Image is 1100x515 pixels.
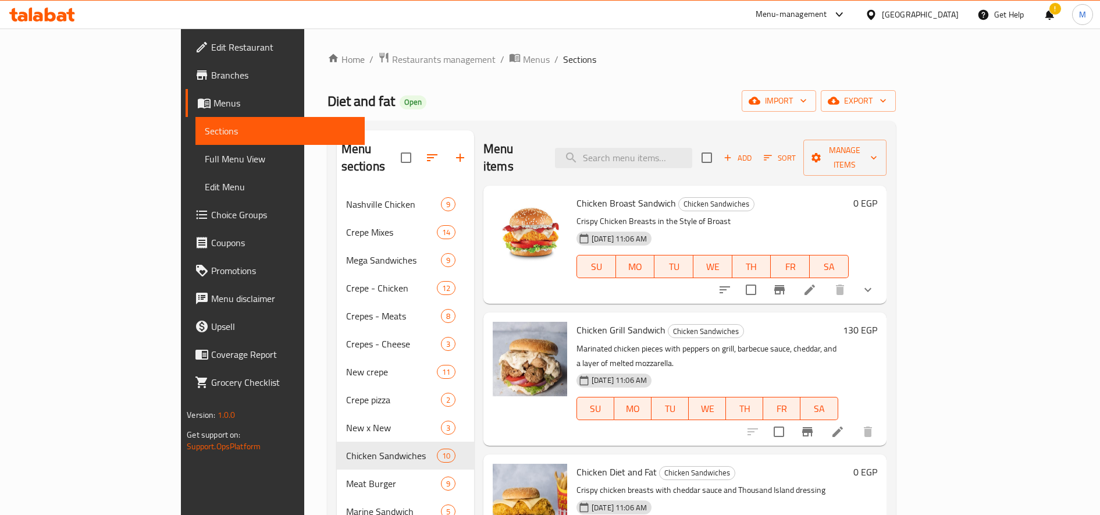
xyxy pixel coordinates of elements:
[337,246,474,274] div: Mega Sandwiches9
[576,321,665,339] span: Chicken Grill Sandwich
[830,94,887,108] span: export
[737,258,767,275] span: TH
[756,8,827,22] div: Menu-management
[211,347,355,361] span: Coverage Report
[442,339,455,350] span: 3
[679,197,754,211] span: Chicken Sandwiches
[337,274,474,302] div: Crepe - Chicken12
[805,400,833,417] span: SA
[195,117,365,145] a: Sections
[854,418,882,446] button: delete
[616,255,655,278] button: MO
[211,208,355,222] span: Choice Groups
[205,180,355,194] span: Edit Menu
[346,225,437,239] span: Crepe Mixes
[346,281,437,295] div: Crepe - Chicken
[483,140,541,175] h2: Menu items
[442,255,455,266] span: 9
[719,149,756,167] span: Add item
[576,194,676,212] span: Chicken Broast Sandwich
[341,140,401,175] h2: Menu sections
[346,253,441,267] span: Mega Sandwiches
[437,449,455,463] div: items
[614,397,652,420] button: MO
[187,407,215,422] span: Version:
[576,397,614,420] button: SU
[751,94,807,108] span: import
[441,477,455,491] div: items
[186,61,365,89] a: Branches
[582,258,611,275] span: SU
[587,233,652,244] span: [DATE] 11:06 AM
[742,90,816,112] button: import
[861,283,875,297] svg: Show Choices
[722,151,753,165] span: Add
[732,255,771,278] button: TH
[882,8,959,21] div: [GEOGRAPHIC_DATA]
[346,421,441,435] span: New x New
[392,52,496,66] span: Restaurants management
[378,52,496,67] a: Restaurants management
[442,478,455,489] span: 9
[767,420,791,444] span: Select to update
[186,201,365,229] a: Choice Groups
[793,418,821,446] button: Branch-specific-item
[695,145,719,170] span: Select section
[346,365,437,379] span: New crepe
[213,96,355,110] span: Menus
[211,292,355,306] span: Menu disclaimer
[656,400,684,417] span: TU
[327,88,395,114] span: Diet and fat
[619,400,647,417] span: MO
[775,258,805,275] span: FR
[576,214,849,229] p: Crispy Chicken Breasts in the Style of Broast
[346,197,441,211] span: Nashville Chicken
[654,255,693,278] button: TU
[582,400,610,417] span: SU
[346,337,441,351] span: Crepes - Cheese
[576,342,838,371] p: Marinated chicken pieces with peppers on grill, barbecue sauce, cheddar, and a layer of melted mo...
[668,324,744,338] div: Chicken Sandwiches
[442,199,455,210] span: 9
[442,395,455,406] span: 2
[346,393,441,407] span: Crepe pizza
[576,463,657,481] span: Chicken Diet and Fat
[337,386,474,414] div: Crepe pizza2
[205,124,355,138] span: Sections
[563,52,596,66] span: Sections
[327,52,896,67] nav: breadcrumb
[337,302,474,330] div: Crepes - Meats8
[668,325,743,338] span: Chicken Sandwiches
[211,375,355,389] span: Grocery Checklist
[576,483,849,498] p: Crispy chicken breasts with cheddar sauce and Thousand Island dressing
[698,258,728,275] span: WE
[766,276,793,304] button: Branch-specific-item
[659,466,735,480] div: Chicken Sandwiches
[186,368,365,396] a: Grocery Checklist
[346,477,441,491] span: Meat Burger
[337,190,474,218] div: Nashville Chicken9
[843,322,877,338] h6: 130 EGP
[211,264,355,278] span: Promotions
[337,442,474,470] div: Chicken Sandwiches10
[346,309,441,323] div: Crepes - Meats
[853,464,877,480] h6: 0 EGP
[726,397,763,420] button: TH
[211,40,355,54] span: Edit Restaurant
[810,255,849,278] button: SA
[186,285,365,312] a: Menu disclaimer
[853,195,877,211] h6: 0 EGP
[693,255,732,278] button: WE
[523,52,550,66] span: Menus
[218,407,236,422] span: 1.0.0
[187,439,261,454] a: Support.OpsPlatform
[803,283,817,297] a: Edit menu item
[756,149,803,167] span: Sort items
[211,68,355,82] span: Branches
[800,397,838,420] button: SA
